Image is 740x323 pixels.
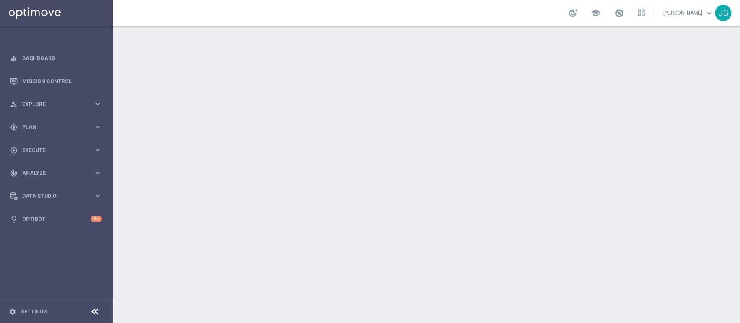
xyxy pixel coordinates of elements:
i: track_changes [10,169,18,177]
span: Analyze [22,171,94,176]
button: equalizer Dashboard [10,55,102,62]
span: Execute [22,148,94,153]
div: +10 [91,216,102,222]
i: lightbulb [10,215,18,223]
div: Explore [10,100,94,108]
a: [PERSON_NAME]keyboard_arrow_down [662,6,715,19]
a: Optibot [22,207,91,230]
i: keyboard_arrow_right [94,169,102,177]
span: school [591,8,600,18]
button: person_search Explore keyboard_arrow_right [10,101,102,108]
button: play_circle_outline Execute keyboard_arrow_right [10,147,102,154]
i: gps_fixed [10,123,18,131]
div: Analyze [10,169,94,177]
div: JG [715,5,731,21]
span: Plan [22,125,94,130]
span: keyboard_arrow_down [704,8,714,18]
i: keyboard_arrow_right [94,192,102,200]
div: Mission Control [10,70,102,93]
a: Settings [21,309,47,314]
button: gps_fixed Plan keyboard_arrow_right [10,124,102,131]
button: Mission Control [10,78,102,85]
span: Explore [22,102,94,107]
i: keyboard_arrow_right [94,100,102,108]
i: play_circle_outline [10,146,18,154]
button: Data Studio keyboard_arrow_right [10,193,102,200]
div: Optibot [10,207,102,230]
i: equalizer [10,55,18,62]
div: Execute [10,146,94,154]
button: track_changes Analyze keyboard_arrow_right [10,170,102,177]
div: Dashboard [10,47,102,70]
span: Data Studio [22,194,94,199]
div: Plan [10,123,94,131]
button: lightbulb Optibot +10 [10,216,102,223]
div: Data Studio [10,192,94,200]
a: Mission Control [22,70,102,93]
i: keyboard_arrow_right [94,123,102,131]
i: settings [9,308,16,316]
a: Dashboard [22,47,102,70]
i: person_search [10,100,18,108]
i: keyboard_arrow_right [94,146,102,154]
